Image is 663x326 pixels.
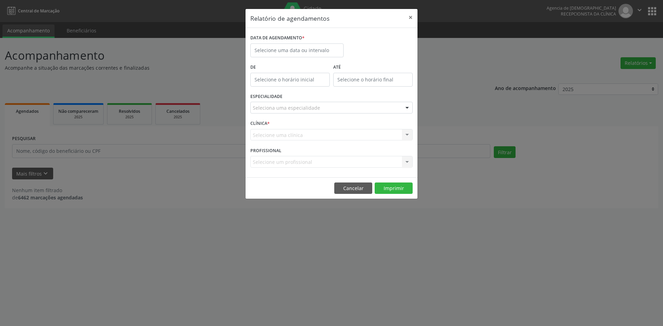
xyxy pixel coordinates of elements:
[334,182,372,194] button: Cancelar
[250,43,344,57] input: Selecione uma data ou intervalo
[250,14,329,23] h5: Relatório de agendamentos
[375,182,413,194] button: Imprimir
[250,73,330,87] input: Selecione o horário inicial
[333,62,413,73] label: ATÉ
[333,73,413,87] input: Selecione o horário final
[250,145,281,156] label: PROFISSIONAL
[250,62,330,73] label: De
[404,9,417,26] button: Close
[250,118,270,129] label: CLÍNICA
[253,104,320,111] span: Seleciona uma especialidade
[250,91,282,102] label: ESPECIALIDADE
[250,33,305,43] label: DATA DE AGENDAMENTO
